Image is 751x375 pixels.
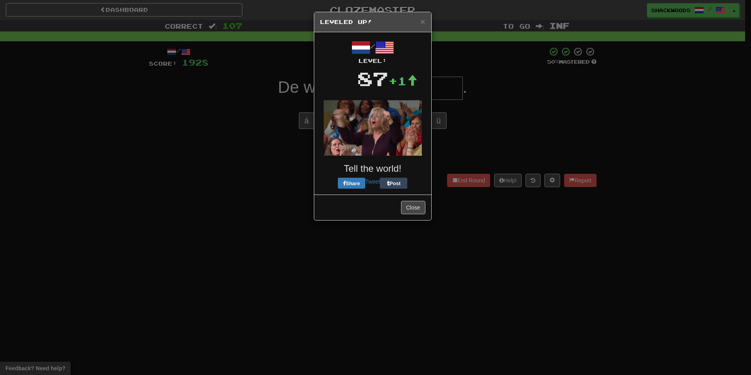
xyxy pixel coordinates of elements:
div: Level: [320,57,425,65]
img: happy-lady-c767e5519d6a7a6d241e17537db74d2b6302dbbc2957d4f543dfdf5f6f88f9b5.gif [324,100,422,156]
a: Tweet [365,178,380,185]
span: × [420,17,425,26]
button: Close [420,17,425,26]
div: 87 [357,65,388,92]
div: / [320,38,425,65]
button: Close [401,201,425,214]
div: +1 [388,73,418,89]
button: Post [380,178,407,189]
button: Share [338,178,365,189]
h5: Leveled Up! [320,18,425,26]
h3: Tell the world! [320,164,425,174]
